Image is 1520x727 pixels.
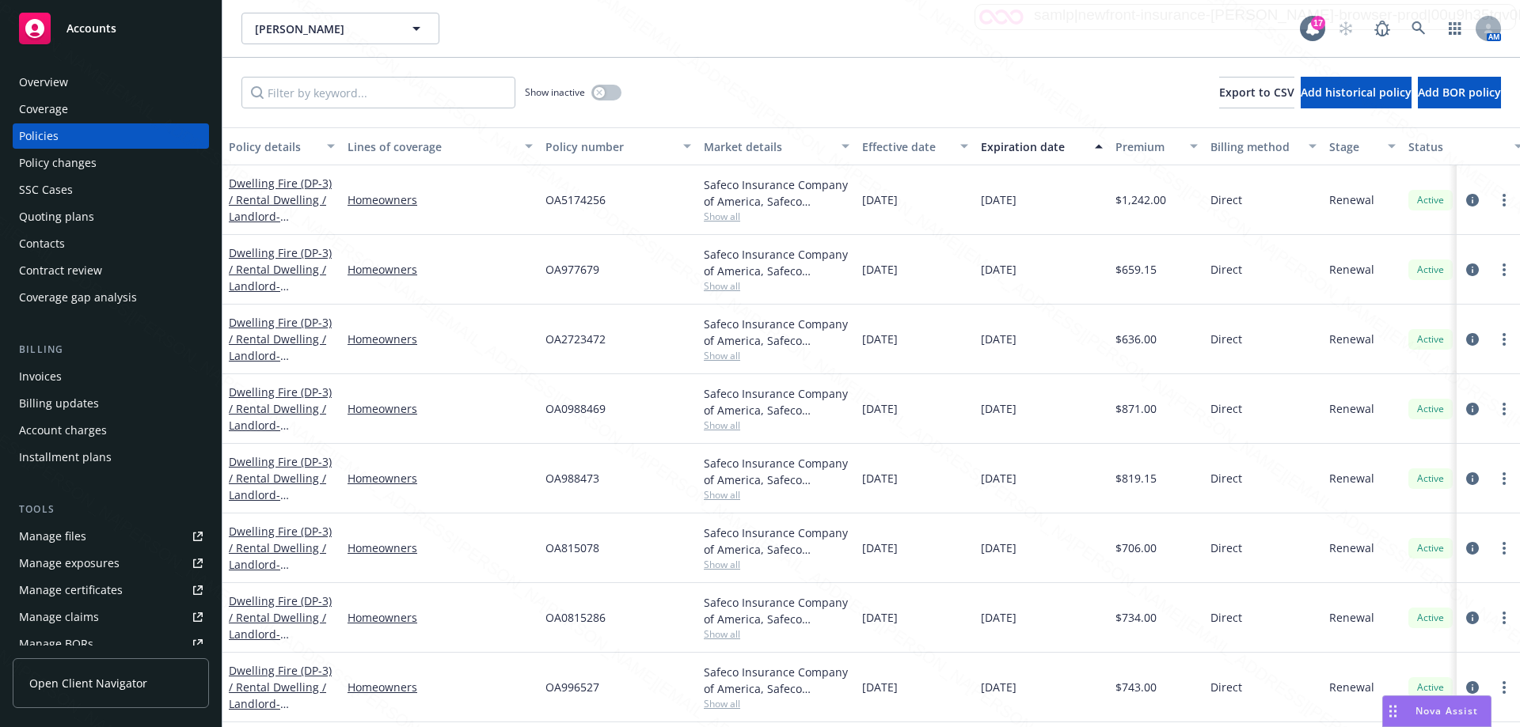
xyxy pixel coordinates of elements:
a: Coverage gap analysis [13,285,209,310]
a: Policies [13,123,209,149]
span: Direct [1210,609,1242,626]
div: Policy changes [19,150,97,176]
span: OA988473 [545,470,599,487]
div: Manage certificates [19,577,123,603]
a: Contacts [13,231,209,256]
a: Manage certificates [13,577,209,603]
span: Direct [1210,400,1242,417]
div: Policy details [229,138,317,155]
div: Manage claims [19,604,99,630]
div: Lines of coverage [348,138,515,155]
a: more [1495,539,1514,558]
button: Expiration date [975,127,1109,165]
span: Nova Assist [1415,704,1478,718]
a: Homeowners [348,470,533,487]
span: - [STREET_ADDRESS] [229,487,329,519]
span: OA0988469 [545,400,606,417]
div: Invoices [19,364,62,389]
div: Billing [13,342,209,358]
span: [DATE] [981,261,1016,278]
span: $819.15 [1115,470,1157,487]
a: Homeowners [348,540,533,556]
div: Billing method [1210,138,1299,155]
div: Quoting plans [19,204,94,229]
div: Manage files [19,524,86,549]
a: Switch app [1439,13,1471,44]
span: $659.15 [1115,261,1157,278]
a: Account charges [13,418,209,443]
a: Homeowners [348,191,533,208]
span: [DATE] [862,400,898,417]
div: Safeco Insurance Company of America, Safeco Insurance (Liberty Mutual) [704,176,849,210]
a: Homeowners [348,609,533,626]
span: - [STREET_ADDRESS][PERSON_NAME] [229,209,329,257]
span: Active [1415,332,1446,346]
button: Stage [1323,127,1402,165]
button: Policy number [539,127,697,165]
a: SSC Cases [13,177,209,203]
button: Premium [1109,127,1204,165]
span: $706.00 [1115,540,1157,556]
span: $871.00 [1115,400,1157,417]
span: [PERSON_NAME] [255,21,392,37]
button: Lines of coverage [341,127,539,165]
span: Active [1415,611,1446,625]
span: OA0815286 [545,609,606,626]
div: Manage exposures [19,551,120,576]
a: Start snowing [1330,13,1362,44]
span: OA2723472 [545,331,606,347]
span: Show all [704,697,849,710]
div: Coverage [19,97,68,122]
a: circleInformation [1463,678,1482,697]
span: Show all [704,279,849,293]
span: Active [1415,471,1446,486]
div: Expiration date [981,138,1085,155]
span: Renewal [1329,609,1374,626]
span: $636.00 [1115,331,1157,347]
a: Homeowners [348,261,533,278]
a: circleInformation [1463,260,1482,279]
span: Add BOR policy [1418,85,1501,100]
span: $743.00 [1115,679,1157,695]
span: [DATE] [862,679,898,695]
div: 17 [1311,16,1325,30]
div: Effective date [862,138,951,155]
span: Open Client Navigator [29,675,147,691]
span: [DATE] [981,679,1016,695]
div: Contacts [19,231,65,256]
span: Show all [704,488,849,502]
div: Safeco Insurance Company of America, Safeco Insurance [704,455,849,488]
a: Manage BORs [13,631,209,657]
div: Coverage gap analysis [19,285,137,310]
span: [DATE] [981,400,1016,417]
div: Drag to move [1383,696,1403,726]
span: Renewal [1329,261,1374,278]
div: Policies [19,123,59,149]
span: Show all [704,349,849,362]
a: circleInformation [1463,539,1482,558]
span: [DATE] [862,609,898,626]
a: Manage files [13,524,209,549]
a: more [1495,469,1514,488]
div: Account charges [19,418,107,443]
a: Dwelling Fire (DP-3) / Rental Dwelling / Landlord [229,593,332,658]
a: Manage exposures [13,551,209,576]
a: Installment plans [13,445,209,470]
span: OA996527 [545,679,599,695]
span: Renewal [1329,540,1374,556]
div: Safeco Insurance Company of America, Safeco Insurance (Liberty Mutual) [704,385,849,418]
span: OA815078 [545,540,599,556]
div: Billing updates [19,391,99,416]
a: more [1495,608,1514,627]
span: [DATE] [862,261,898,278]
a: circleInformation [1463,330,1482,349]
span: Active [1415,263,1446,277]
span: Accounts [66,22,116,35]
span: Renewal [1329,400,1374,417]
button: Billing method [1204,127,1323,165]
a: Billing updates [13,391,209,416]
span: Renewal [1329,470,1374,487]
div: Stage [1329,138,1378,155]
a: more [1495,330,1514,349]
span: Direct [1210,540,1242,556]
